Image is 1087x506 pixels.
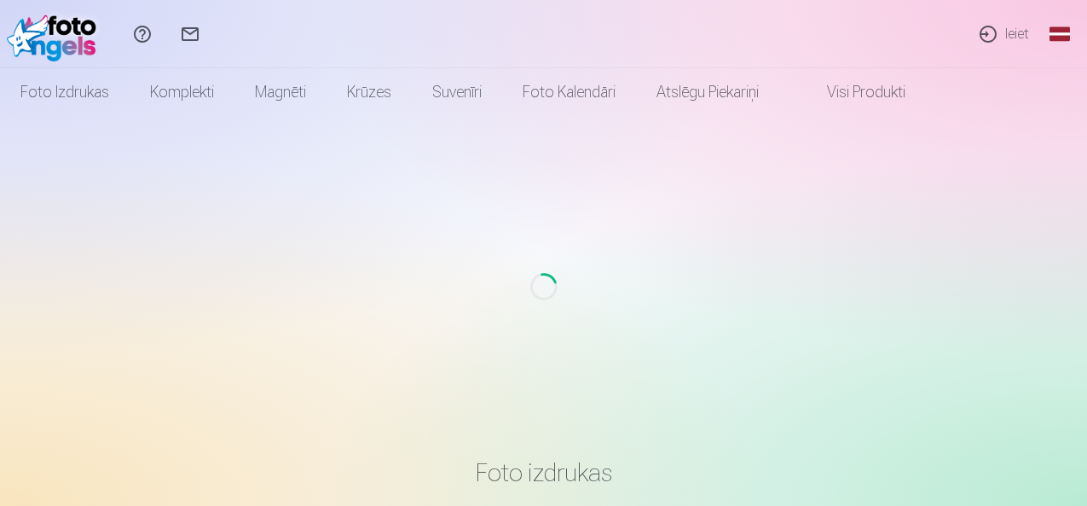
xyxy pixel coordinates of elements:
a: Krūzes [327,68,412,116]
a: Magnēti [234,68,327,116]
h3: Foto izdrukas [46,457,1042,488]
a: Visi produkti [779,68,926,116]
a: Atslēgu piekariņi [636,68,779,116]
a: Suvenīri [412,68,502,116]
img: /fa1 [7,7,105,61]
a: Komplekti [130,68,234,116]
a: Foto kalendāri [502,68,636,116]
